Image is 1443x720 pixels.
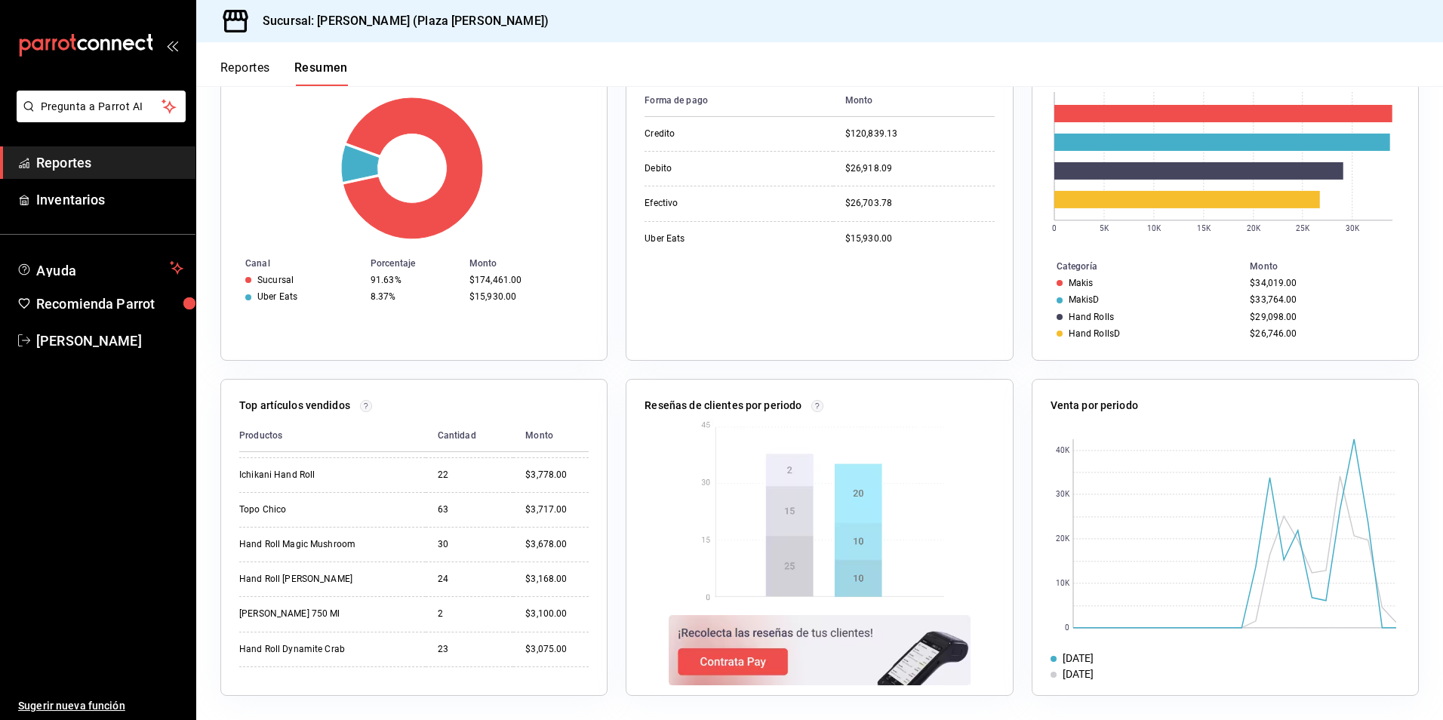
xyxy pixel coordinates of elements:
h3: Sucursal: [PERSON_NAME] (Plaza [PERSON_NAME]) [251,12,549,30]
p: Top artículos vendidos [239,398,350,414]
div: $29,098.00 [1250,312,1394,322]
div: 30 [438,538,502,551]
div: $3,100.00 [525,608,589,620]
th: Forma de pago [645,85,832,117]
text: 15K [1196,224,1211,232]
div: $3,075.00 [525,643,589,656]
th: Monto [833,85,995,117]
p: Venta por periodo [1051,398,1138,414]
div: 2 [438,608,502,620]
div: Uber Eats [257,291,297,302]
span: Recomienda Parrot [36,294,183,314]
div: $120,839.13 [845,128,995,140]
th: Cantidad [426,420,514,452]
text: 5K [1100,224,1109,232]
span: Pregunta a Parrot AI [41,99,162,115]
button: open_drawer_menu [166,39,178,51]
button: Reportes [220,60,270,86]
div: Efectivo [645,197,795,210]
div: $15,930.00 [469,291,583,302]
div: 23 [438,643,502,656]
button: Pregunta a Parrot AI [17,91,186,122]
div: Credito [645,128,795,140]
text: 10K [1146,224,1161,232]
div: $26,703.78 [845,197,995,210]
div: $15,930.00 [845,232,995,245]
div: Debito [645,162,795,175]
span: Ayuda [36,259,164,277]
text: 0 [1052,224,1057,232]
span: Inventarios [36,189,183,210]
th: Categoría [1032,258,1245,275]
span: [PERSON_NAME] [36,331,183,351]
div: $26,918.09 [845,162,995,175]
div: Hand Roll Magic Mushroom [239,538,390,551]
div: navigation tabs [220,60,348,86]
th: Monto [1244,258,1418,275]
div: $3,717.00 [525,503,589,516]
div: Hand Roll Dynamite Crab [239,643,390,656]
span: Sugerir nueva función [18,698,183,714]
div: MakisD [1069,294,1100,305]
text: 20K [1246,224,1260,232]
div: $3,678.00 [525,538,589,551]
text: 30K [1345,224,1359,232]
p: Reseñas de clientes por periodo [645,398,801,414]
span: Reportes [36,152,183,173]
div: 91.63% [371,275,457,285]
div: 24 [438,573,502,586]
th: Porcentaje [365,255,463,272]
div: 8.37% [371,291,457,302]
text: 0 [1065,624,1069,632]
text: 30K [1055,491,1069,499]
th: Productos [239,420,426,452]
div: $26,746.00 [1250,328,1394,339]
th: Monto [463,255,607,272]
text: 20K [1055,535,1069,543]
div: Uber Eats [645,232,795,245]
div: Hand Rolls [1069,312,1114,322]
a: Pregunta a Parrot AI [11,109,186,125]
div: Topo Chico [239,503,390,516]
text: 25K [1295,224,1309,232]
text: 40K [1055,447,1069,455]
div: $34,019.00 [1250,278,1394,288]
div: [PERSON_NAME] 750 Ml [239,608,390,620]
div: 22 [438,469,502,482]
th: Monto [513,420,589,452]
div: $3,168.00 [525,573,589,586]
div: Ichikani Hand Roll [239,469,390,482]
div: Hand RollsD [1069,328,1120,339]
th: Canal [221,255,365,272]
div: 63 [438,503,502,516]
div: $33,764.00 [1250,294,1394,305]
div: $3,778.00 [525,469,589,482]
div: Sucursal [257,275,294,285]
div: Makis [1069,278,1094,288]
div: [DATE] [1063,666,1094,682]
div: $174,461.00 [469,275,583,285]
div: Hand Roll [PERSON_NAME] [239,573,390,586]
div: [DATE] [1063,651,1094,666]
text: 10K [1055,580,1069,588]
button: Resumen [294,60,348,86]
